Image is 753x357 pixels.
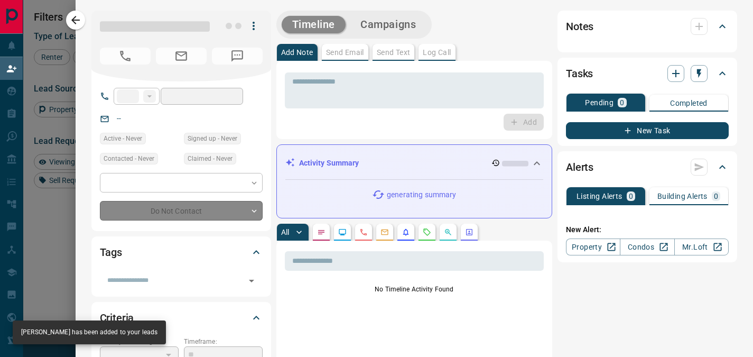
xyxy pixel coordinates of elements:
button: New Task [566,122,729,139]
a: Mr.Loft [674,239,729,255]
svg: Calls [359,228,368,236]
a: Property [566,239,620,255]
p: generating summary [387,189,456,200]
h2: Alerts [566,159,593,176]
p: Completed [670,99,708,107]
p: New Alert: [566,224,729,235]
p: Activity Summary [299,158,359,169]
button: Campaigns [350,16,426,33]
div: Tags [100,240,263,265]
svg: Lead Browsing Activity [338,228,347,236]
a: -- [117,114,121,123]
div: Activity Summary [285,153,544,173]
span: No Number [212,48,263,65]
p: 0 [629,193,633,200]
div: Tasks [566,61,729,86]
div: [PERSON_NAME] has been added to your leads [21,324,157,341]
p: Listing Alerts [577,193,622,200]
svg: Opportunities [444,228,452,236]
h2: Criteria [100,309,134,326]
span: Claimed - Never [188,153,233,164]
h2: Notes [566,18,593,35]
svg: Agent Actions [465,228,473,236]
h2: Tasks [566,65,593,82]
button: Timeline [282,16,346,33]
a: Condos [620,239,674,255]
span: Active - Never [104,133,142,144]
p: 0 [620,99,624,106]
div: Criteria [100,305,263,331]
div: Notes [566,14,729,39]
p: Building Alerts [657,193,708,200]
p: Pending [585,99,613,106]
svg: Listing Alerts [402,228,410,236]
svg: Emails [380,228,389,236]
p: No Timeline Activity Found [285,285,544,294]
h2: Tags [100,244,122,261]
p: All [281,228,290,236]
span: Signed up - Never [188,133,237,144]
p: 0 [714,193,718,200]
div: Do Not Contact [100,201,263,221]
span: No Email [156,48,207,65]
svg: Notes [317,228,326,236]
span: Contacted - Never [104,153,154,164]
p: Timeframe: [184,337,263,346]
div: Alerts [566,154,729,180]
svg: Requests [423,228,431,236]
span: No Number [100,48,151,65]
button: Open [244,273,259,288]
p: Add Note [281,49,313,56]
